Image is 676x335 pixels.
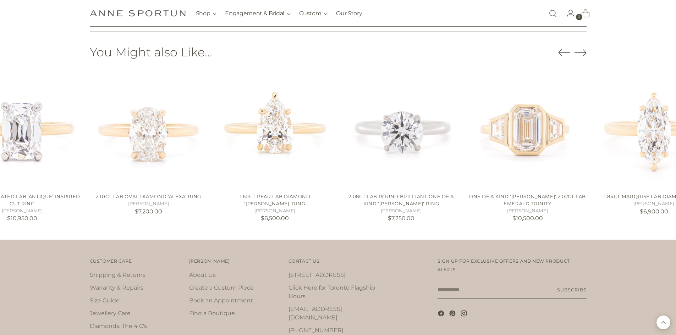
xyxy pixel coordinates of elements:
a: Diamonds: The 4 C's [90,323,147,329]
a: [STREET_ADDRESS] [288,272,346,278]
a: 2.10ct Lab Oval Diamond 'Alexa' Ring [90,70,208,188]
a: One Of a Kind 'Fiona' 2.02ct Lab Emerald Trinity [469,70,587,188]
a: [PHONE_NUMBER] [288,327,344,334]
a: 2.08ct Lab Round Brilliant One of a Kind '[PERSON_NAME]' Ring [348,194,454,206]
span: Contact Us [288,258,320,264]
a: [EMAIL_ADDRESS][DOMAIN_NAME] [288,306,342,321]
a: Our Story [336,6,362,21]
a: Book an Appointment [189,297,253,304]
a: Warranty & Repairs [90,284,143,291]
button: Engagement & Bridal [225,6,291,21]
button: Subscribe [557,281,586,298]
a: Open cart modal [576,6,590,21]
a: Jewellery Care [90,310,131,317]
span: Customer Care [90,258,132,264]
span: Sign up for exclusive offers and new product alerts [438,258,570,272]
h5: [PERSON_NAME] [342,207,460,214]
span: $10,500.00 [512,215,543,222]
span: $7,250.00 [388,215,414,222]
h5: [PERSON_NAME] [90,200,208,207]
h2: You Might also Like... [90,45,212,58]
a: One Of a Kind '[PERSON_NAME]' 2.02ct Lab Emerald Trinity [469,194,586,206]
button: Move to next carousel slide [575,46,587,58]
a: 2.10ct Lab Oval Diamond 'Alexa' Ring [96,194,201,199]
a: 2.08ct Lab Round Brilliant One of a Kind 'Annie' Ring [342,70,460,188]
button: Shop [196,6,217,21]
button: Custom [299,6,328,21]
h5: [PERSON_NAME] [469,207,587,214]
a: Open search modal [546,6,560,21]
a: 1.60ct Pear Lab Diamond 'Alex' Ring [216,70,334,188]
span: $10,950.00 [7,215,37,222]
a: Size Guide [90,297,120,304]
a: Go to the account page [561,6,575,21]
span: $6,900.00 [640,208,668,215]
a: About Us [189,272,216,278]
a: Click Here for Toronto Flagship Hours [288,284,375,300]
a: Create a Custom Piece [189,284,254,291]
h5: [PERSON_NAME] [216,207,334,214]
span: $6,500.00 [261,215,289,222]
button: Move to previous carousel slide [558,47,570,59]
button: Back to top [656,316,670,329]
span: $7,200.00 [135,208,162,215]
span: 0 [576,14,582,20]
span: [PERSON_NAME] [189,258,230,264]
a: 1.60ct Pear Lab Diamond '[PERSON_NAME]' Ring [239,194,310,206]
a: Find a Boutique [189,310,235,317]
a: Shipping & Returns [90,272,145,278]
a: Anne Sportun Fine Jewellery [90,10,186,17]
